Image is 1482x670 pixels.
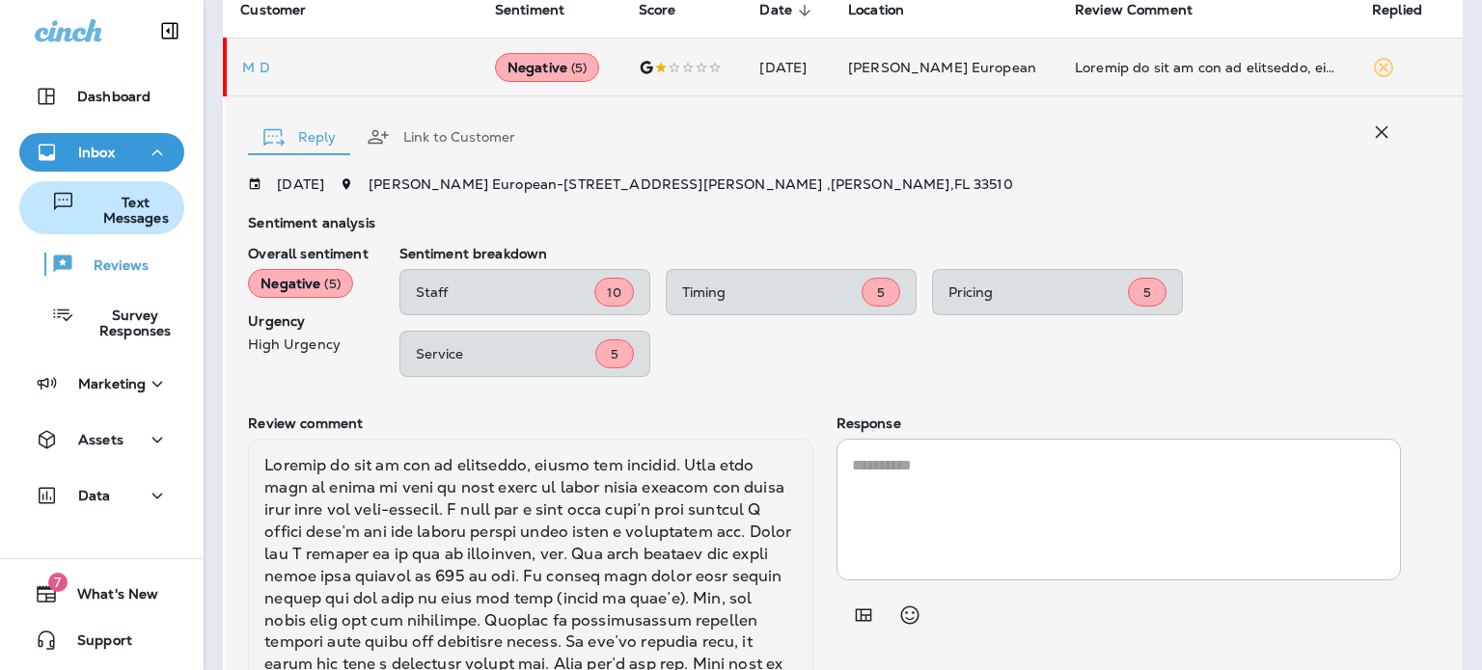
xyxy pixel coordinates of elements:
[19,364,184,403] button: Marketing
[571,60,587,76] span: ( 5 )
[242,60,464,75] div: Click to view Customer Drawer
[416,284,595,300] p: Staff
[48,573,68,592] span: 7
[240,2,331,19] span: Customer
[1075,58,1341,77] div: Brought my car in for an alignment, rotate and balance. They then call me later to tell me they b...
[78,432,123,447] p: Assets
[19,420,184,459] button: Assets
[248,246,368,261] p: Overall sentiment
[891,596,929,634] button: Select an emoji
[495,2,590,19] span: Sentiment
[248,215,1401,230] p: Sentiment analysis
[848,2,929,19] span: Location
[495,53,600,82] div: Negative
[78,488,111,503] p: Data
[248,269,353,298] div: Negative
[611,346,618,362] span: 5
[639,2,701,19] span: Score
[837,415,1401,431] p: Response
[369,175,1013,193] span: [PERSON_NAME] European - [STREET_ADDRESS][PERSON_NAME] , [PERSON_NAME] , FL 33510
[682,284,862,300] p: Timing
[399,246,1401,261] p: Sentiment breakdown
[19,181,184,234] button: Text Messages
[248,415,812,431] p: Review comment
[58,586,158,609] span: What's New
[848,59,1036,76] span: [PERSON_NAME] European
[351,102,531,172] button: Link to Customer
[759,2,792,18] span: Date
[19,133,184,172] button: Inbox
[848,2,904,18] span: Location
[495,2,564,18] span: Sentiment
[75,195,177,226] p: Text Messages
[74,308,177,338] p: Survey Responses
[248,102,351,172] button: Reply
[1075,2,1193,18] span: Review Comment
[143,12,197,50] button: Collapse Sidebar
[19,77,184,116] button: Dashboard
[19,244,184,284] button: Reviews
[58,632,132,656] span: Support
[948,284,1128,300] p: Pricing
[19,476,184,515] button: Data
[1372,2,1447,19] span: Replied
[77,89,151,104] p: Dashboard
[277,176,324,192] p: [DATE]
[242,60,464,75] p: M D
[844,596,883,634] button: Add in a premade template
[74,257,149,276] p: Reviews
[607,284,620,301] span: 10
[1372,2,1422,18] span: Replied
[1143,284,1151,301] span: 5
[1075,2,1218,19] span: Review Comment
[324,276,340,292] span: ( 5 )
[744,39,833,96] td: [DATE]
[19,575,184,613] button: 7What's New
[759,2,817,19] span: Date
[248,336,368,352] p: High Urgency
[78,376,146,391] p: Marketing
[78,145,115,160] p: Inbox
[416,346,595,362] p: Service
[19,621,184,659] button: Support
[248,313,368,329] p: Urgency
[240,2,306,18] span: Customer
[19,294,184,347] button: Survey Responses
[877,284,885,301] span: 5
[639,2,676,18] span: Score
